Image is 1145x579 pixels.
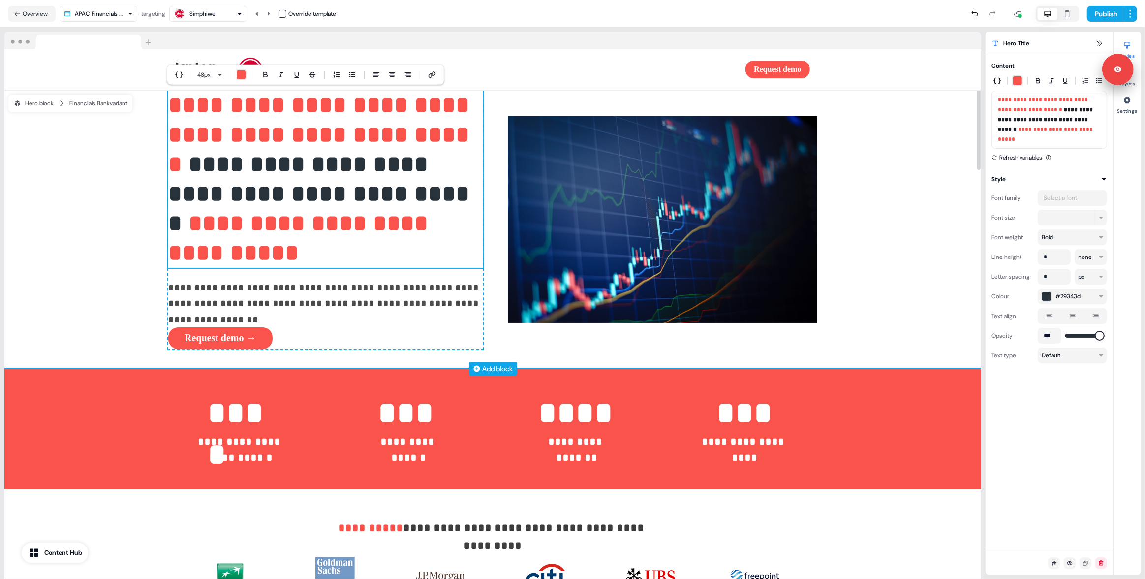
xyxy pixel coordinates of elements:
button: Overview [8,6,56,22]
div: APAC Financials Final [75,9,124,19]
span: #29343d [1055,291,1081,301]
div: Simphiwe [189,9,216,19]
div: Hero block [13,98,54,108]
div: Font family [991,190,1034,206]
div: Text align [991,308,1034,324]
div: Financials Bank variant [69,98,127,108]
button: Publish [1087,6,1123,22]
button: Settings [1114,93,1141,114]
div: Font size [991,210,1034,225]
div: Opacity [991,328,1034,344]
div: Request demo [497,61,810,78]
button: 48px [193,69,217,81]
div: Add block [483,364,513,374]
img: Image [508,116,817,323]
div: *Request demo [168,49,818,90]
button: Styles [1114,37,1141,59]
div: Image [508,91,817,349]
div: Style [991,174,1006,184]
button: Request demo → [168,327,273,349]
button: Style [991,174,1107,184]
div: Content [991,61,1015,71]
button: Refresh variables [991,153,1042,162]
div: Override template [288,9,336,19]
div: Content Hub [44,548,82,558]
button: Content Hub [22,543,88,563]
div: Select a font [1042,193,1079,203]
div: Letter spacing [991,269,1034,285]
div: Text type [991,348,1034,363]
button: #29343d [1038,289,1107,304]
div: Font weight [991,229,1034,245]
div: px [1079,272,1085,282]
div: Bold [1042,232,1053,242]
button: Simphiwe [169,6,247,22]
div: Colour [991,289,1034,304]
div: targeting [141,9,165,19]
div: Default [1042,351,1060,360]
span: 48 px [197,70,211,80]
div: Line height [991,249,1034,265]
img: Browser topbar [4,32,155,50]
button: Request demo [745,61,809,78]
div: none [1079,252,1092,262]
span: Hero Title [1003,38,1029,48]
button: Select a font [1038,190,1107,206]
div: Request demo → [168,327,483,349]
